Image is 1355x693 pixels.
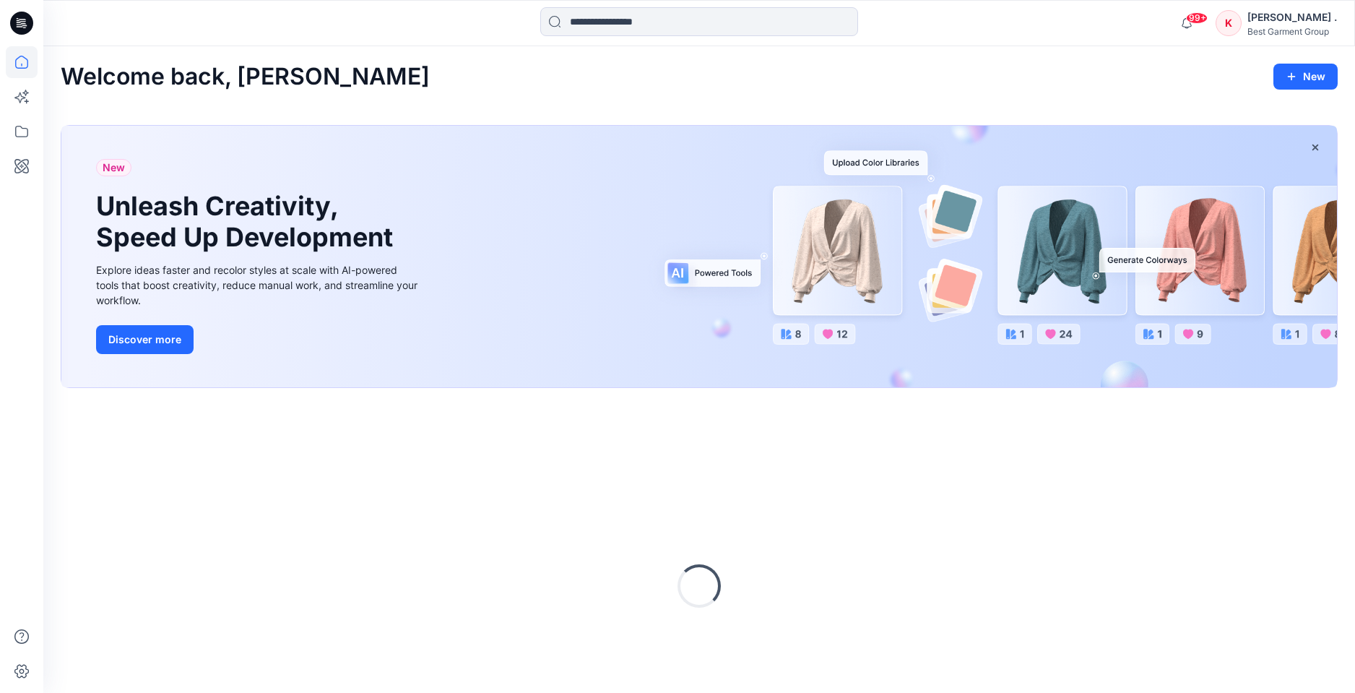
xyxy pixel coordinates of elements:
[1216,10,1242,36] div: K
[96,325,421,354] a: Discover more
[1247,9,1337,26] div: [PERSON_NAME] .
[61,64,430,90] h2: Welcome back, [PERSON_NAME]
[1273,64,1338,90] button: New
[1247,26,1337,37] div: Best Garment Group
[96,262,421,308] div: Explore ideas faster and recolor styles at scale with AI-powered tools that boost creativity, red...
[1186,12,1208,24] span: 99+
[96,191,399,253] h1: Unleash Creativity, Speed Up Development
[103,159,125,176] span: New
[96,325,194,354] button: Discover more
